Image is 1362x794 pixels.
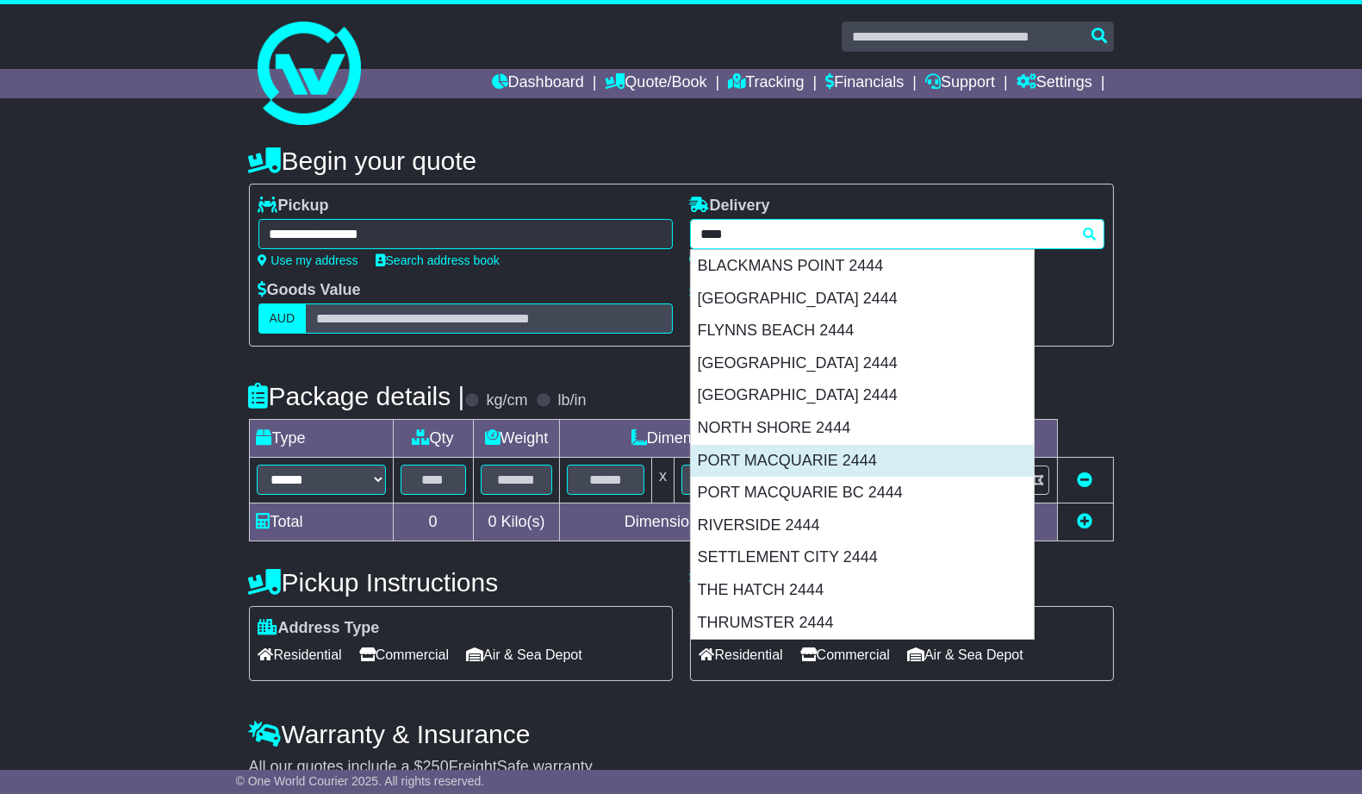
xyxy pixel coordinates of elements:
span: 0 [488,513,496,530]
a: Support [925,69,995,98]
a: Tracking [728,69,804,98]
h4: Pickup Instructions [249,568,673,597]
td: Qty [393,420,473,458]
div: [GEOGRAPHIC_DATA] 2444 [691,379,1034,412]
typeahead: Please provide city [690,219,1104,249]
label: Pickup [258,197,329,216]
div: All our quotes include a $ FreightSafe warranty. [249,758,1114,777]
div: FLYNNS BEACH 2444 [691,315,1034,347]
div: PORT MACQUARIE 2444 [691,445,1034,478]
td: Kilo(s) [473,503,560,541]
span: © One World Courier 2025. All rights reserved. [236,774,485,788]
span: Air & Sea Depot [907,641,1023,668]
label: AUD [258,303,307,334]
div: BLACKMANS POINT 2444 [691,250,1034,283]
a: Search address book [376,253,500,267]
span: Commercial [359,641,449,668]
span: Air & Sea Depot [466,641,582,668]
a: Settings [1017,69,1092,98]
div: NORTH SHORE 2444 [691,412,1034,445]
span: Residential [258,641,342,668]
label: Goods Value [258,281,361,300]
td: Dimensions (L x W x H) [560,420,880,458]
div: THRUMSTER 2444 [691,607,1034,640]
a: Dashboard [492,69,584,98]
div: THE HATCH 2444 [691,574,1034,607]
a: Quote/Book [605,69,706,98]
div: PORT MACQUARIE BC 2444 [691,477,1034,510]
div: SETTLEMENT CITY 2444 [691,541,1034,574]
label: Address Type [258,619,380,638]
td: Dimensions in Centimetre(s) [560,503,880,541]
span: Residential [700,641,783,668]
label: kg/cm [486,391,527,410]
td: 0 [393,503,473,541]
a: Use my address [258,253,358,267]
a: Financials [825,69,904,98]
label: Delivery [690,197,770,216]
td: Total [249,503,393,541]
td: Type [249,420,393,458]
div: RIVERSIDE 2444 [691,510,1034,542]
span: Commercial [800,641,890,668]
span: 250 [423,758,449,775]
a: Add new item [1078,513,1093,530]
div: [GEOGRAPHIC_DATA] 2444 [691,347,1034,380]
h4: Warranty & Insurance [249,720,1114,748]
h4: Begin your quote [249,147,1114,175]
td: Weight [473,420,560,458]
label: lb/in [557,391,586,410]
div: [GEOGRAPHIC_DATA] 2444 [691,283,1034,316]
td: x [652,458,675,503]
h4: Package details | [249,382,465,410]
a: Remove this item [1078,472,1093,489]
